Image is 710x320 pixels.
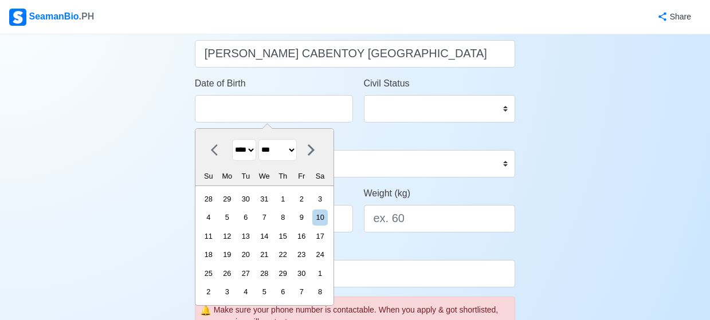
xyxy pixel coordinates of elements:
[219,266,235,281] div: Choose Monday, September 26th, 2005
[312,191,328,207] div: Choose Saturday, September 3rd, 2005
[201,191,216,207] div: Choose Sunday, August 28th, 2005
[199,189,329,301] div: month 2005-09
[646,6,701,28] button: Share
[219,247,235,262] div: Choose Monday, September 19th, 2005
[257,247,272,262] div: Choose Wednesday, September 21st, 2005
[294,168,309,184] div: Fr
[219,168,235,184] div: Mo
[294,191,309,207] div: Choose Friday, September 2nd, 2005
[364,205,516,232] input: ex. 60
[238,191,253,207] div: Choose Tuesday, August 30th, 2005
[294,284,309,299] div: Choose Friday, October 7th, 2005
[312,266,328,281] div: Choose Saturday, October 1st, 2005
[9,9,26,26] img: Logo
[9,9,94,26] div: SeamanBio
[312,284,328,299] div: Choose Saturday, October 8th, 2005
[201,266,216,281] div: Choose Sunday, September 25th, 2005
[238,228,253,244] div: Choose Tuesday, September 13th, 2005
[257,191,272,207] div: Choose Wednesday, August 31st, 2005
[238,284,253,299] div: Choose Tuesday, October 4th, 2005
[201,228,216,244] div: Choose Sunday, September 11th, 2005
[219,284,235,299] div: Choose Monday, October 3rd, 2005
[238,266,253,281] div: Choose Tuesday, September 27th, 2005
[257,210,272,225] div: Choose Wednesday, September 7th, 2005
[257,266,272,281] div: Choose Wednesday, September 28th, 2005
[200,304,211,318] span: caution
[275,168,291,184] div: Th
[195,260,516,287] input: ex. +63 912 345 6789
[275,210,291,225] div: Choose Thursday, September 8th, 2005
[257,284,272,299] div: Choose Wednesday, October 5th, 2005
[238,210,253,225] div: Choose Tuesday, September 6th, 2005
[257,168,272,184] div: We
[294,266,309,281] div: Choose Friday, September 30th, 2005
[201,168,216,184] div: Su
[275,284,291,299] div: Choose Thursday, October 6th, 2005
[275,228,291,244] div: Choose Thursday, September 15th, 2005
[195,77,246,90] label: Date of Birth
[219,191,235,207] div: Choose Monday, August 29th, 2005
[238,168,253,184] div: Tu
[275,266,291,281] div: Choose Thursday, September 29th, 2005
[275,247,291,262] div: Choose Thursday, September 22nd, 2005
[312,168,328,184] div: Sa
[79,11,95,21] span: .PH
[294,210,309,225] div: Choose Friday, September 9th, 2005
[312,228,328,244] div: Choose Saturday, September 17th, 2005
[257,228,272,244] div: Choose Wednesday, September 14th, 2005
[294,247,309,262] div: Choose Friday, September 23rd, 2005
[312,210,328,225] div: Choose Saturday, September 10th, 2005
[238,247,253,262] div: Choose Tuesday, September 20th, 2005
[201,284,216,299] div: Choose Sunday, October 2nd, 2005
[201,210,216,225] div: Choose Sunday, September 4th, 2005
[364,188,411,198] span: Weight (kg)
[312,247,328,262] div: Choose Saturday, September 24th, 2005
[219,210,235,225] div: Choose Monday, September 5th, 2005
[364,77,410,90] label: Civil Status
[219,228,235,244] div: Choose Monday, September 12th, 2005
[275,191,291,207] div: Choose Thursday, September 1st, 2005
[294,228,309,244] div: Choose Friday, September 16th, 2005
[201,247,216,262] div: Choose Sunday, September 18th, 2005
[195,40,516,68] input: Type your name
